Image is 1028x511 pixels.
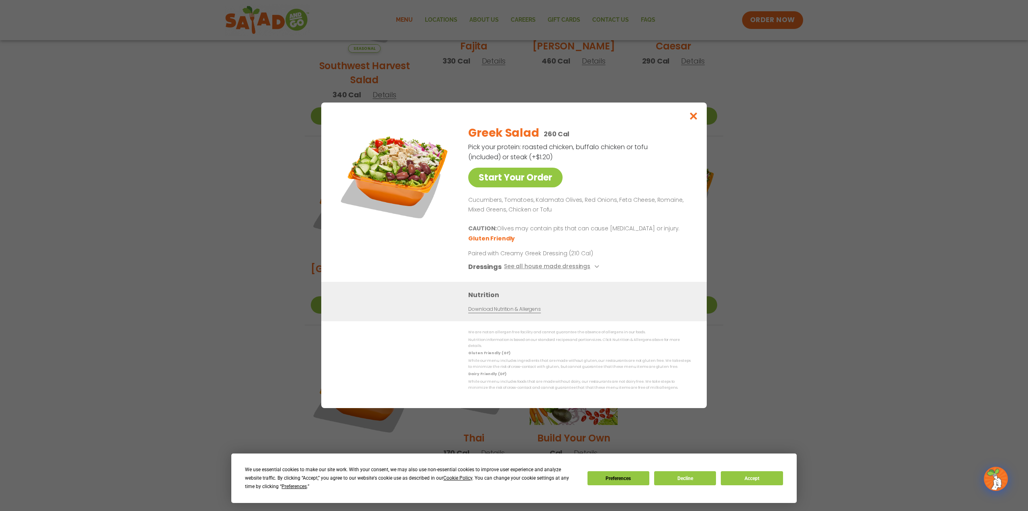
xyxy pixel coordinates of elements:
p: 260 Cal [544,129,569,139]
div: Cookie Consent Prompt [231,454,797,503]
a: Start Your Order [468,168,563,187]
p: Nutrition information is based on our standard recipes and portion sizes. Click Nutrition & Aller... [468,337,691,349]
strong: Dairy Friendly (DF) [468,372,506,377]
h2: Greek Salad [468,125,539,142]
h3: Dressings [468,262,502,272]
b: CAUTION: [468,225,497,233]
img: wpChatIcon [985,468,1007,490]
span: Preferences [281,484,307,489]
p: Paired with Creamy Greek Dressing (210 Cal) [468,250,617,258]
button: Preferences [587,471,649,485]
span: Cookie Policy [443,475,472,481]
li: Gluten Friendly [468,235,516,243]
h3: Nutrition [468,290,695,300]
div: We use essential cookies to make our site work. With your consent, we may also use non-essential ... [245,466,577,491]
button: Accept [721,471,783,485]
p: Olives may contain pits that can cause [MEDICAL_DATA] or injury. [468,224,687,234]
img: Featured product photo for Greek Salad [339,119,452,231]
button: Decline [654,471,716,485]
p: While our menu includes ingredients that are made without gluten, our restaurants are not gluten ... [468,358,691,370]
strong: Gluten Friendly (GF) [468,351,510,356]
p: Cucumbers, Tomatoes, Kalamata Olives, Red Onions, Feta Cheese, Romaine, Mixed Greens, Chicken or ... [468,195,687,215]
button: Close modal [681,103,707,129]
p: We are not an allergen free facility and cannot guarantee the absence of allergens in our foods. [468,330,691,336]
button: See all house made dressings [504,262,602,272]
p: Pick your protein: roasted chicken, buffalo chicken or tofu (included) or steak (+$1.20) [468,142,649,162]
p: While our menu includes foods that are made without dairy, our restaurants are not dairy free. We... [468,379,691,391]
a: Download Nutrition & Allergens [468,306,541,314]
